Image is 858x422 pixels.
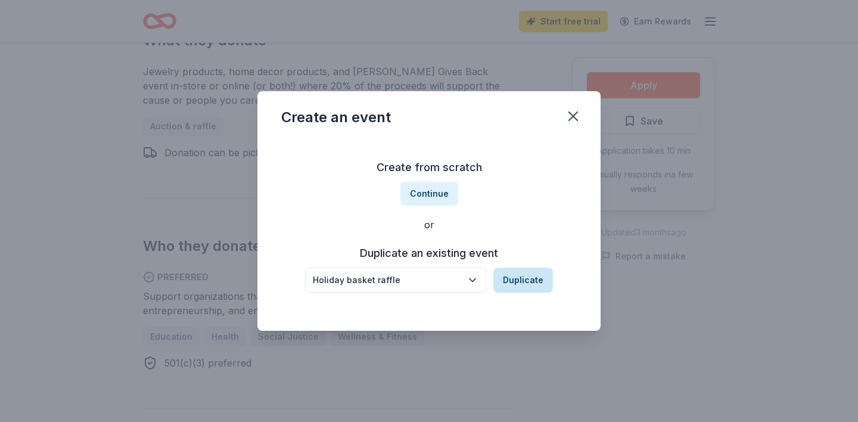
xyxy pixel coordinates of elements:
h3: Create from scratch [281,158,577,177]
button: Duplicate [493,268,553,293]
button: Holiday basket raffle [305,268,486,293]
div: or [281,218,577,232]
div: Create an event [281,108,391,127]
div: Holiday basket raffle [313,273,462,287]
button: Continue [400,182,458,206]
h3: Duplicate an existing event [305,244,553,263]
